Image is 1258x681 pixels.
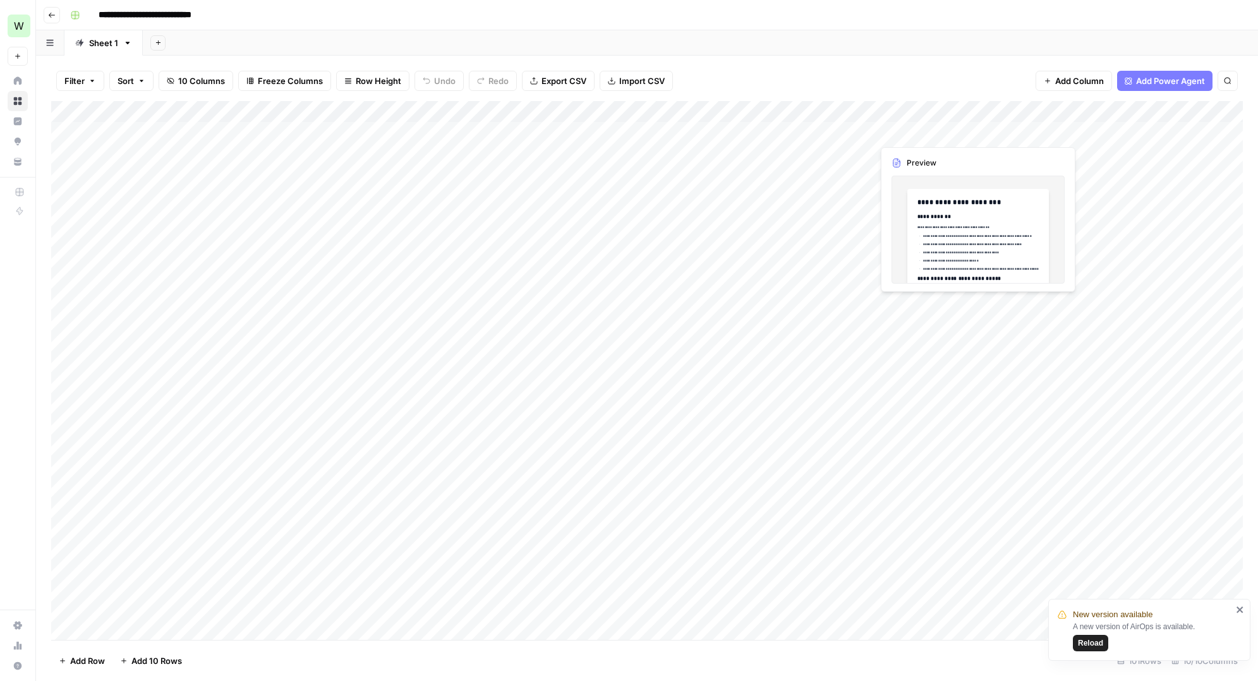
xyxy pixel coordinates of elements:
button: Workspace: Workspace1 [8,10,28,42]
span: Reload [1078,637,1103,649]
span: 10 Columns [178,75,225,87]
button: close [1236,605,1245,615]
a: Usage [8,636,28,656]
span: Row Height [356,75,401,87]
span: Redo [488,75,509,87]
a: Settings [8,615,28,636]
span: New version available [1073,608,1152,621]
div: 10/10 Columns [1166,651,1243,671]
a: Insights [8,111,28,131]
span: Import CSV [619,75,665,87]
button: Add Power Agent [1117,71,1213,91]
a: Browse [8,91,28,111]
button: Row Height [336,71,409,91]
span: Add Power Agent [1136,75,1205,87]
span: Undo [434,75,456,87]
span: Freeze Columns [258,75,323,87]
span: Add Column [1055,75,1104,87]
div: Sheet 1 [89,37,118,49]
a: Sheet 1 [64,30,143,56]
span: Add Row [70,654,105,667]
span: Export CSV [541,75,586,87]
button: Help + Support [8,656,28,676]
button: Add 10 Rows [112,651,190,671]
span: Filter [64,75,85,87]
button: Filter [56,71,104,91]
span: Sort [118,75,134,87]
button: Reload [1073,635,1108,651]
button: Redo [469,71,517,91]
a: Home [8,71,28,91]
div: 101 Rows [1112,651,1166,671]
span: W [14,18,24,33]
button: Add Column [1036,71,1112,91]
button: Add Row [51,651,112,671]
a: Opportunities [8,131,28,152]
button: Import CSV [600,71,673,91]
div: A new version of AirOps is available. [1073,621,1232,651]
span: Add 10 Rows [131,654,182,667]
button: 10 Columns [159,71,233,91]
button: Export CSV [522,71,595,91]
button: Sort [109,71,154,91]
a: Your Data [8,152,28,172]
button: Freeze Columns [238,71,331,91]
button: Undo [414,71,464,91]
